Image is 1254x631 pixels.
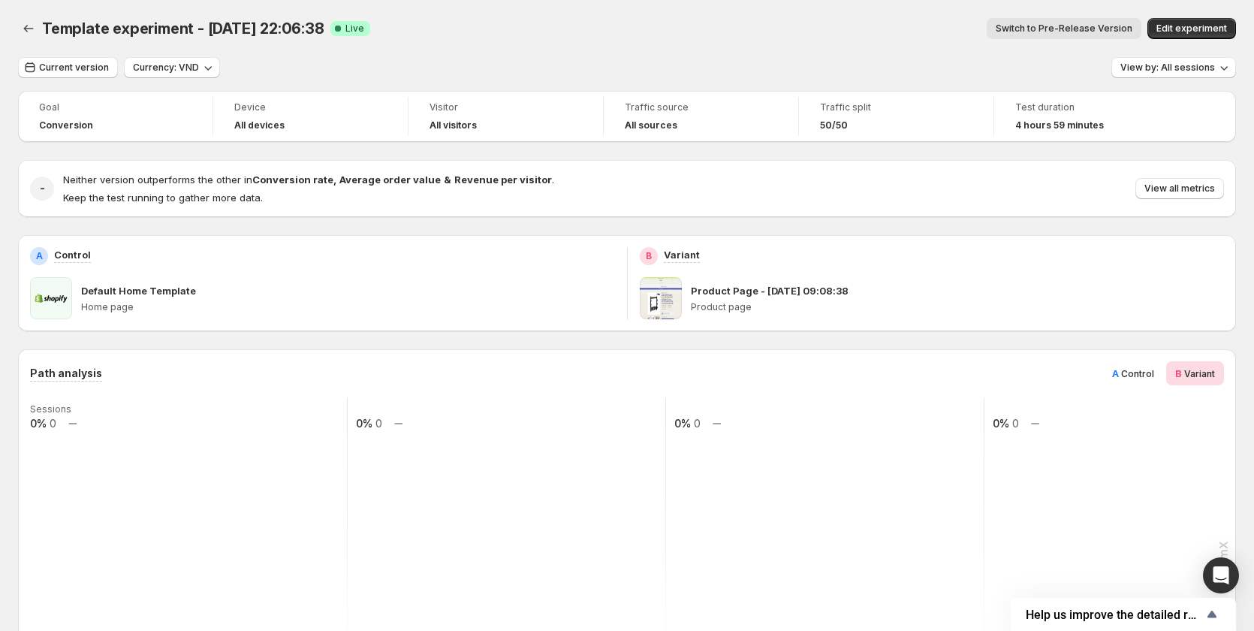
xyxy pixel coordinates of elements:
[1120,62,1215,74] span: View by: All sessions
[39,100,191,133] a: GoalConversion
[36,250,43,262] h2: A
[820,119,848,131] span: 50/50
[1012,417,1019,430] text: 0
[30,277,72,319] img: Default Home Template
[42,20,324,38] span: Template experiment - [DATE] 22:06:38
[996,23,1132,35] span: Switch to Pre-Release Version
[820,101,972,113] span: Traffic split
[430,119,477,131] h4: All visitors
[1026,608,1203,622] span: Help us improve the detailed report for A/B campaigns
[640,277,682,319] img: Product Page - Oct 3, 09:08:38
[691,283,849,298] p: Product Page - [DATE] 09:08:38
[39,119,93,131] span: Conversion
[339,174,441,186] strong: Average order value
[252,174,333,186] strong: Conversion rate
[1026,605,1221,623] button: Show survey - Help us improve the detailed report for A/B campaigns
[54,247,91,262] p: Control
[63,192,263,204] span: Keep the test running to gather more data.
[1147,18,1236,39] button: Edit experiment
[444,174,451,186] strong: &
[234,119,285,131] h4: All devices
[18,57,118,78] button: Current version
[1144,183,1215,195] span: View all metrics
[1184,368,1215,379] span: Variant
[81,301,615,313] p: Home page
[625,100,777,133] a: Traffic sourceAll sources
[30,366,102,381] h3: Path analysis
[430,100,582,133] a: VisitorAll visitors
[430,101,582,113] span: Visitor
[1156,23,1227,35] span: Edit experiment
[1015,119,1104,131] span: 4 hours 59 minutes
[333,174,336,186] strong: ,
[1175,367,1182,379] span: B
[674,417,691,430] text: 0%
[625,101,777,113] span: Traffic source
[1112,367,1119,379] span: A
[133,62,199,74] span: Currency: VND
[691,301,1225,313] p: Product page
[664,247,700,262] p: Variant
[124,57,220,78] button: Currency: VND
[1121,368,1154,379] span: Control
[50,417,56,430] text: 0
[234,100,387,133] a: DeviceAll devices
[987,18,1141,39] button: Switch to Pre-Release Version
[820,100,972,133] a: Traffic split50/50
[694,417,701,430] text: 0
[993,417,1009,430] text: 0%
[39,101,191,113] span: Goal
[646,250,652,262] h2: B
[1015,101,1168,113] span: Test duration
[356,417,372,430] text: 0%
[454,174,552,186] strong: Revenue per visitor
[345,23,364,35] span: Live
[625,119,677,131] h4: All sources
[30,417,47,430] text: 0%
[234,101,387,113] span: Device
[39,62,109,74] span: Current version
[1015,100,1168,133] a: Test duration4 hours 59 minutes
[375,417,382,430] text: 0
[40,181,45,196] h2: -
[18,18,39,39] button: Back
[81,283,196,298] p: Default Home Template
[1135,178,1224,199] button: View all metrics
[63,174,554,186] span: Neither version outperforms the other in .
[1203,557,1239,593] div: Open Intercom Messenger
[30,403,71,415] text: Sessions
[1111,57,1236,78] button: View by: All sessions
